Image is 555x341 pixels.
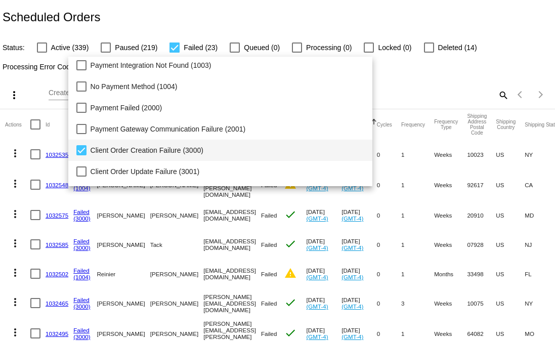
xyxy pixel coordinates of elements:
span: Payment Failed (2000) [91,97,365,118]
span: Client Order Invalid (3002) [91,182,365,203]
span: Payment Integration Not Found (1003) [91,55,365,76]
span: Payment Gateway Communication Failure (2001) [91,118,365,140]
span: Client Order Update Failure (3001) [91,161,365,182]
span: No Payment Method (1004) [91,76,365,97]
span: Client Order Creation Failure (3000) [91,140,365,161]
